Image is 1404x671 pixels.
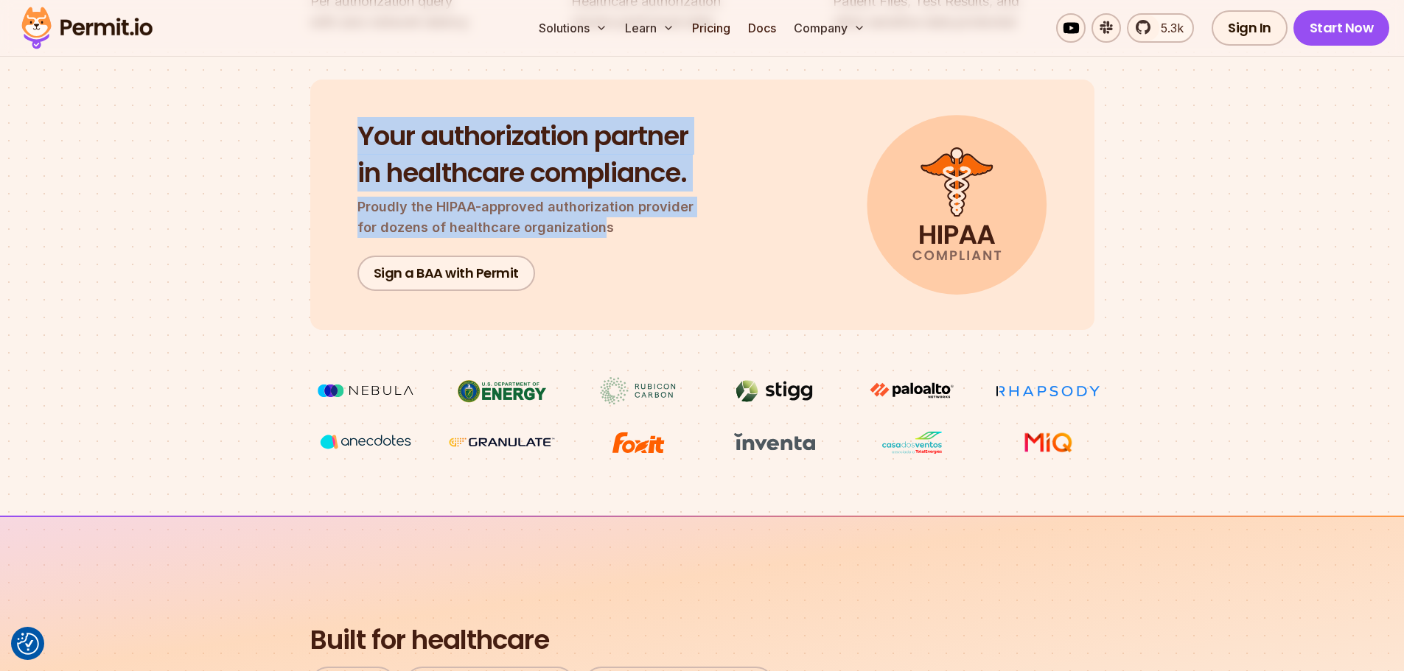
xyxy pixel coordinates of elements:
a: Docs [742,13,782,43]
img: paloalto [856,377,967,404]
img: HIPAA compliant [867,115,1047,295]
img: Rubicon [583,377,694,405]
img: Granulate [447,429,557,457]
img: US department of energy [447,377,557,405]
p: Proudly the HIPAA-approved authorization provider for dozens of healthcare organizations [357,197,711,238]
img: Stigg [719,377,830,405]
img: MIQ [999,430,1098,455]
a: Start Now [1293,10,1390,46]
button: Company [788,13,871,43]
img: vega [310,429,421,456]
img: Permit logo [15,3,159,53]
h2: Built for healthcare [310,622,1094,658]
img: Casa dos Ventos [856,429,967,457]
a: 5.3k [1127,13,1194,43]
button: Learn [619,13,680,43]
a: Sign a BAA with Permit [357,256,535,291]
button: Solutions [533,13,613,43]
span: 5.3k [1152,19,1184,37]
button: Consent Preferences [17,633,39,655]
a: Pricing [686,13,736,43]
img: Foxit [583,429,694,457]
img: Nebula [310,377,421,405]
img: Rhapsody Health [993,377,1103,405]
img: Revisit consent button [17,633,39,655]
img: inventa [719,429,830,455]
h2: Your authorization partner in healthcare compliance. [357,118,711,191]
a: Sign In [1212,10,1288,46]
